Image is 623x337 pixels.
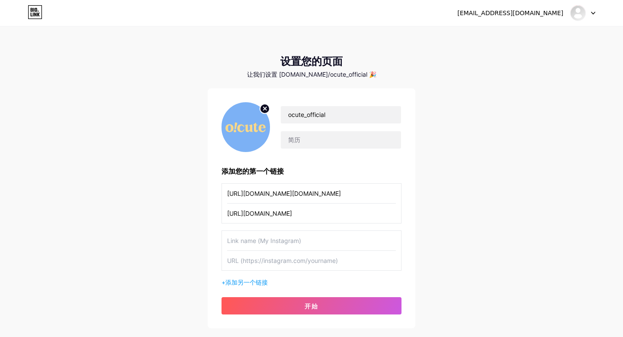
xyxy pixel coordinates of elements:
[247,71,376,78] font: 让我们设置 [DOMAIN_NAME]/ocute_official 🎉
[227,251,396,270] input: URL (https://instagram.com/yourname)
[227,231,396,250] input: Link name (My Instagram)
[457,10,563,16] font: [EMAIL_ADDRESS][DOMAIN_NAME]
[570,5,586,21] img: ocute_official
[222,279,225,286] font: +
[281,106,401,123] input: 您的名字
[222,102,270,152] img: profile pic
[225,279,268,286] font: 添加另一个链接
[227,204,396,223] input: 网址（https://instagram.com/yourname）
[281,131,401,149] input: 简历
[305,302,318,310] font: 开始
[280,55,343,68] font: 设置您的页面
[227,184,396,203] input: 链接名称（我的 Instagram）
[222,297,401,314] button: 开始
[222,167,284,175] font: 添加您的第一个链接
